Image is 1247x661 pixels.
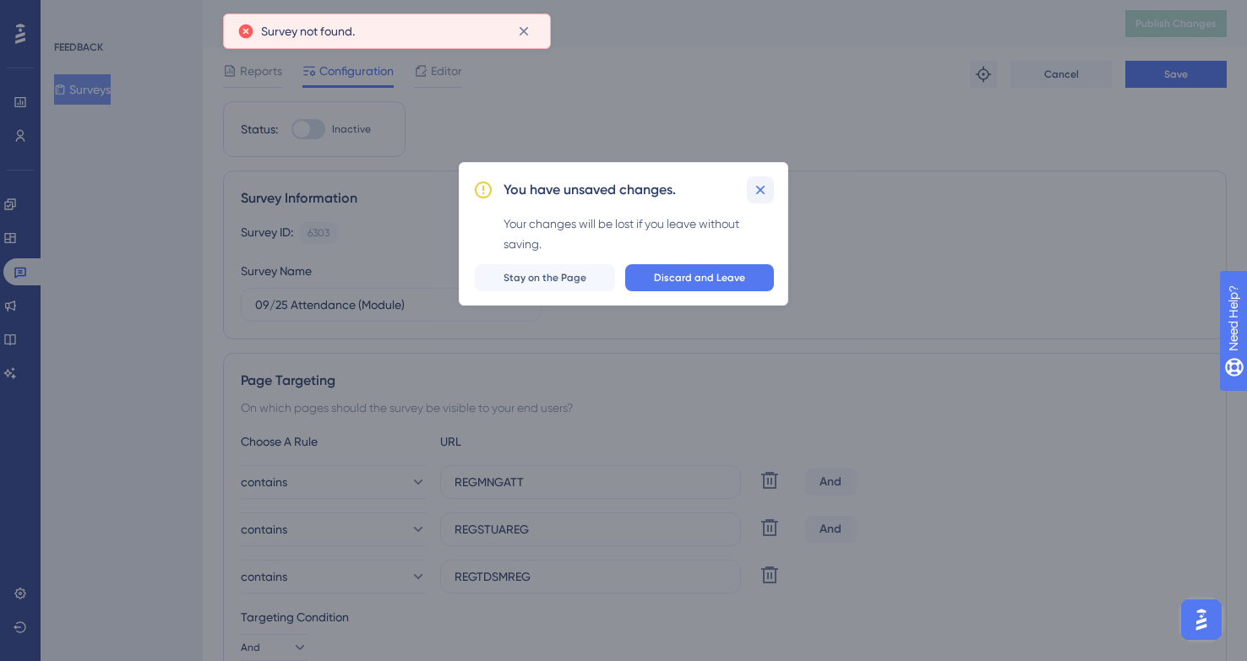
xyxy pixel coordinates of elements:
[654,271,745,284] span: Discard and Leave
[504,214,774,254] div: Your changes will be lost if you leave without saving.
[261,21,355,41] span: Survey not found.
[1176,594,1227,645] iframe: UserGuiding AI Assistant Launcher
[504,271,586,284] span: Stay on the Page
[40,4,106,24] span: Need Help?
[504,180,676,200] h2: You have unsaved changes.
